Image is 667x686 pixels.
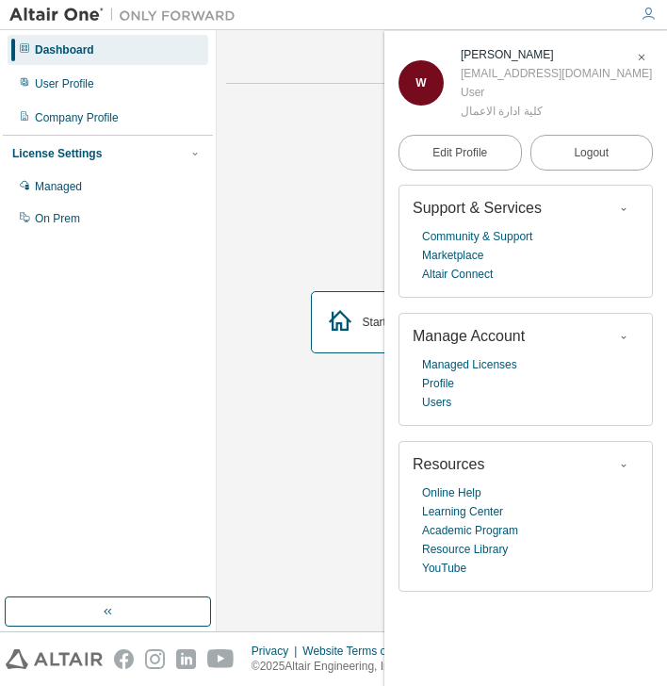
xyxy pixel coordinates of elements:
[176,649,196,669] img: linkedin.svg
[302,644,427,659] div: Website Terms of Use
[422,355,517,374] a: Managed Licenses
[422,521,518,540] a: Academic Program
[252,659,519,675] p: © 2025 Altair Engineering, Inc. All Rights Reserved.
[461,83,652,102] div: User
[530,135,654,171] button: Logout
[422,227,532,246] a: Community & Support
[252,644,302,659] div: Privacy
[422,559,466,578] a: YouTube
[422,246,483,265] a: Marketplace
[35,179,82,194] div: Managed
[432,145,487,160] span: Edit Profile
[461,102,652,121] div: كلية ادارة الاعمال
[35,211,80,226] div: On Prem
[422,393,451,412] a: Users
[422,265,493,284] a: Altair Connect
[12,146,102,161] div: License Settings
[413,328,525,344] span: Manage Account
[574,143,609,162] span: Logout
[145,649,165,669] img: instagram.svg
[207,649,235,669] img: youtube.svg
[413,200,542,216] span: Support & Services
[461,64,652,83] div: [EMAIL_ADDRESS][DOMAIN_NAME]
[422,374,454,393] a: Profile
[422,483,481,502] a: Online Help
[461,45,652,64] div: Waleed ALHAZMI
[422,540,508,559] a: Resource Library
[415,76,426,90] span: W
[114,649,134,669] img: facebook.svg
[363,315,561,330] div: Start a free trial in the
[35,42,94,57] div: Dashboard
[35,76,94,91] div: User Profile
[413,456,484,472] span: Resources
[422,502,503,521] a: Learning Center
[9,6,245,24] img: Altair One
[6,649,103,669] img: altair_logo.svg
[399,135,522,171] a: Edit Profile
[35,110,119,125] div: Company Profile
